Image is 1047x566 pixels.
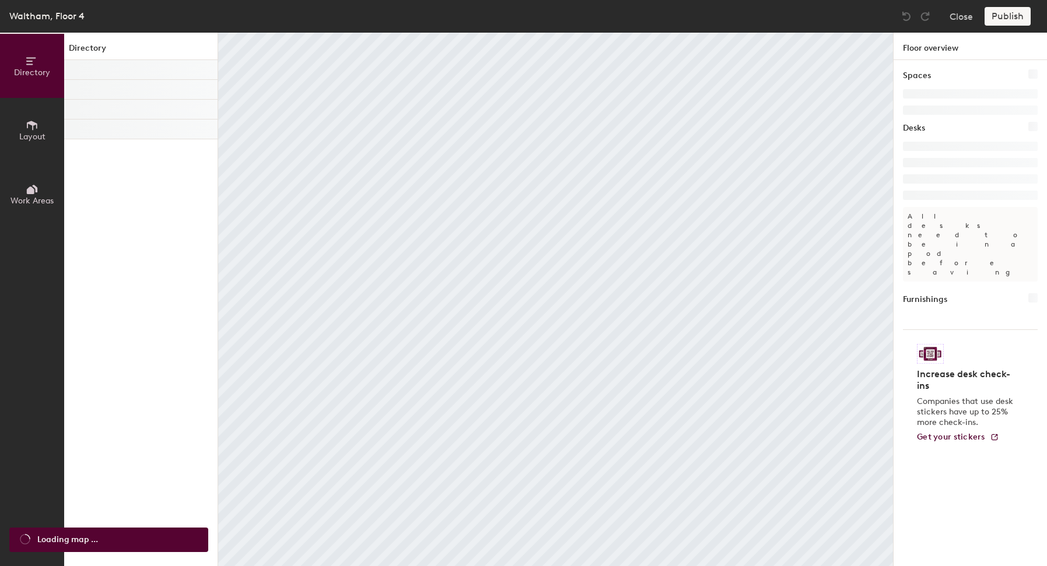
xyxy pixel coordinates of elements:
span: Get your stickers [917,432,985,442]
p: All desks need to be in a pod before saving [903,207,1038,282]
img: Redo [919,10,931,22]
button: Close [950,7,973,26]
div: Waltham, Floor 4 [9,9,85,23]
span: Loading map ... [37,533,98,546]
span: Directory [14,68,50,78]
canvas: Map [218,33,893,566]
img: Sticker logo [917,344,944,364]
span: Work Areas [10,196,54,206]
p: Companies that use desk stickers have up to 25% more check-ins. [917,396,1017,428]
h1: Desks [903,122,925,135]
span: Layout [19,132,45,142]
h1: Directory [64,42,218,60]
h1: Floor overview [894,33,1047,60]
h1: Furnishings [903,293,947,306]
h1: Spaces [903,69,931,82]
a: Get your stickers [917,433,999,442]
h4: Increase desk check-ins [917,368,1017,392]
img: Undo [901,10,912,22]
